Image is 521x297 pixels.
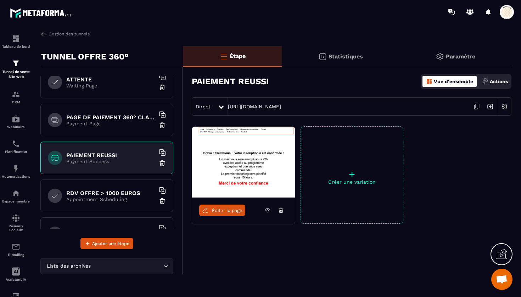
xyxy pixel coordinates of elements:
[482,78,488,85] img: actions.d6e523a2.png
[301,169,403,179] p: +
[436,52,444,61] img: setting-gr.5f69749f.svg
[2,109,30,134] a: automationsautomationsWebinaire
[12,164,20,173] img: automations
[2,262,30,287] a: Assistant IA
[2,85,30,109] a: formationformationCRM
[12,214,20,222] img: social-network
[66,159,155,164] p: Payment Success
[219,52,228,61] img: bars-o.4a397970.svg
[12,90,20,98] img: formation
[10,6,74,19] img: logo
[2,159,30,184] a: automationsautomationsAutomatisations
[192,76,269,86] h3: PAIEMENT REUSSI
[12,189,20,198] img: automations
[2,45,30,48] p: Tableau de bord
[12,59,20,68] img: formation
[434,79,473,84] p: Vue d'ensemble
[159,198,166,205] img: trash
[196,104,211,109] span: Direct
[12,242,20,251] img: email
[2,199,30,203] p: Espace membre
[40,31,47,37] img: arrow
[230,53,246,59] p: Étape
[41,50,129,64] p: TUNNEL OFFRE 360°
[40,258,173,274] div: Search for option
[2,150,30,154] p: Planificateur
[329,53,363,60] p: Statistiques
[2,100,30,104] p: CRM
[318,52,327,61] img: stats.20deebd0.svg
[2,69,30,79] p: Tunnel de vente Site web
[2,253,30,257] p: E-mailing
[66,190,155,196] h6: RDV OFFRE > 1000 EUROS
[92,262,162,270] input: Search for option
[12,139,20,148] img: scheduler
[228,104,281,109] a: [URL][DOMAIN_NAME]
[192,127,295,198] img: image
[40,31,90,37] a: Gestion des tunnels
[301,179,403,185] p: Créer une variation
[92,240,129,247] span: Ajouter une étape
[66,76,155,83] h6: ATTENTE
[426,78,432,85] img: dashboard-orange.40269519.svg
[66,228,155,234] h6: PAGE DE PAIEMENT 360° PREMIUM
[2,224,30,232] p: Réseaux Sociaux
[2,278,30,281] p: Assistant IA
[2,175,30,178] p: Automatisations
[199,205,245,216] a: Éditer la page
[212,208,242,213] span: Éditer la page
[66,196,155,202] p: Appointment Scheduling
[12,34,20,43] img: formation
[159,160,166,167] img: trash
[490,79,508,84] p: Actions
[66,83,155,88] p: Waiting Page
[2,29,30,54] a: formationformationTableau de bord
[45,262,92,270] span: Liste des archives
[12,115,20,123] img: automations
[2,125,30,129] p: Webinaire
[491,269,512,290] div: Ouvrir le chat
[66,114,155,121] h6: PAGE DE PAIEMENT 360° CLASSIQUE
[2,209,30,237] a: social-networksocial-networkRéseaux Sociaux
[80,238,133,249] button: Ajouter une étape
[498,100,511,113] img: setting-w.858f3a88.svg
[66,121,155,126] p: Payment Page
[2,134,30,159] a: schedulerschedulerPlanificateur
[66,152,155,159] h6: PAIEMENT REUSSI
[2,184,30,209] a: automationsautomationsEspace membre
[2,54,30,85] a: formationformationTunnel de vente Site web
[159,84,166,91] img: trash
[2,237,30,262] a: emailemailE-mailing
[159,122,166,129] img: trash
[446,53,475,60] p: Paramètre
[483,100,497,113] img: arrow-next.bcc2205e.svg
